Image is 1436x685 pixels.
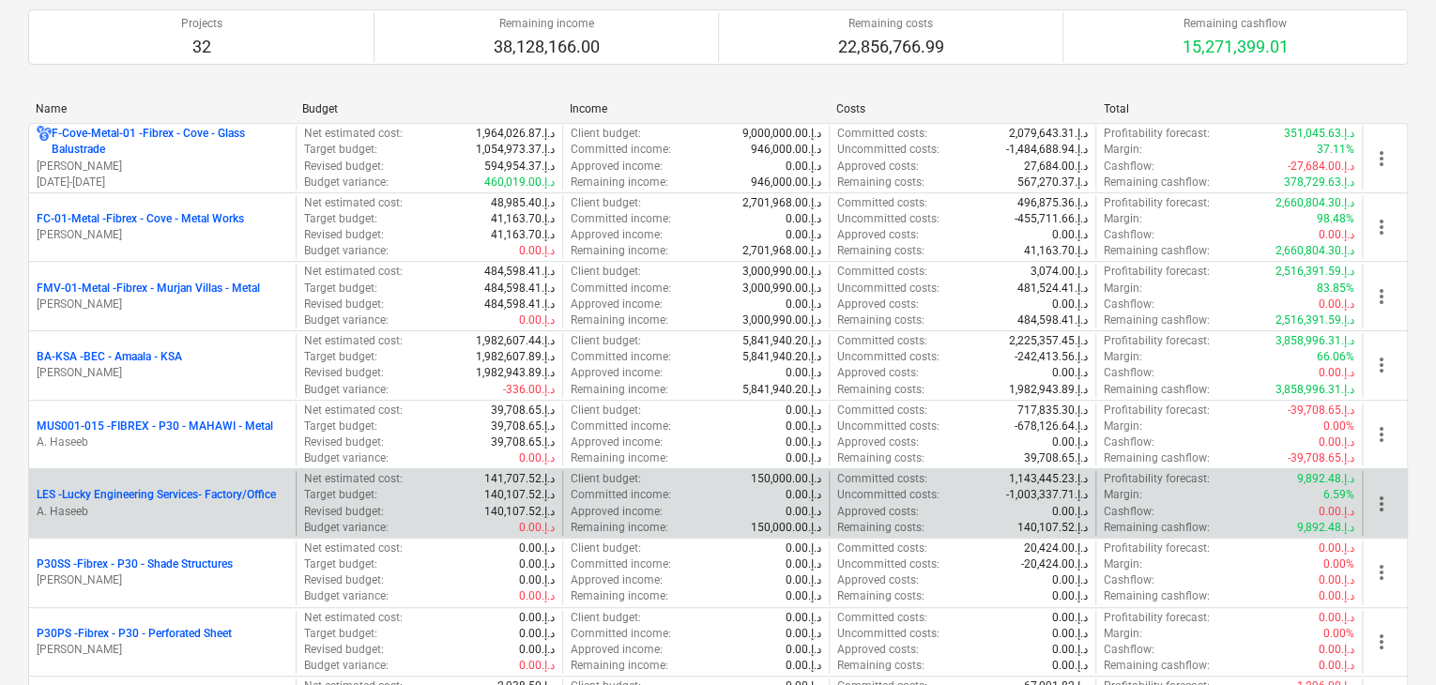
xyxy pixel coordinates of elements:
p: Target budget : [304,211,377,227]
p: 0.00د.إ.‏ [1319,540,1354,556]
p: 0.00د.إ.‏ [786,403,821,419]
p: 3,000,990.00د.إ.‏ [742,281,821,297]
p: Budget variance : [304,520,389,536]
p: 2,701,968.00د.إ.‏ [742,243,821,259]
p: Remaining income : [571,658,668,674]
div: Name [36,102,287,115]
p: 3,858,996.31د.إ.‏ [1276,382,1354,398]
p: Budget variance : [304,243,389,259]
p: 0.00د.إ.‏ [786,504,821,520]
p: Committed costs : [837,471,927,487]
p: Remaining income : [571,382,668,398]
p: Uncommitted costs : [837,626,940,642]
p: Net estimated cost : [304,195,403,211]
div: P30PS -Fibrex - P30 - Perforated Sheet[PERSON_NAME] [37,626,288,658]
p: P30SS - Fibrex - P30 - Shade Structures [37,556,233,572]
p: Remaining costs : [837,175,924,190]
p: Revised budget : [304,504,384,520]
p: 0.00د.إ.‏ [1319,297,1354,312]
p: -336.00د.إ.‏ [503,382,555,398]
p: 0.00د.إ.‏ [1052,588,1088,604]
p: A. Haseeb [37,434,288,450]
p: Cashflow : [1104,227,1154,243]
p: Remaining cashflow [1183,16,1289,32]
p: Client budget : [571,126,641,142]
p: Remaining costs : [837,520,924,536]
p: 0.00د.إ.‏ [519,450,555,466]
p: 0.00د.إ.‏ [519,312,555,328]
p: 32 [181,36,222,58]
p: 3,074.00د.إ.‏ [1031,264,1088,280]
p: Margin : [1104,419,1142,434]
p: Profitability forecast : [1104,471,1210,487]
p: 0.00% [1323,556,1354,572]
p: P30PS - Fibrex - P30 - Perforated Sheet [37,626,232,642]
p: Remaining income : [571,312,668,328]
p: 351,045.63د.إ.‏ [1284,126,1354,142]
p: 0.00د.إ.‏ [1319,572,1354,588]
p: Uncommitted costs : [837,419,940,434]
span: more_vert [1370,493,1393,515]
p: Committed income : [571,211,671,227]
p: Margin : [1104,349,1142,365]
p: 6.59% [1323,487,1354,503]
p: Remaining costs : [837,382,924,398]
p: 1,054,973.37د.إ.‏ [476,142,555,158]
p: 3,000,990.00د.إ.‏ [742,264,821,280]
p: 717,835.30د.إ.‏ [1017,403,1088,419]
p: Cashflow : [1104,434,1154,450]
p: Margin : [1104,626,1142,642]
p: 39,708.65د.إ.‏ [491,434,555,450]
p: FC-01-Metal - Fibrex - Cove - Metal Works [37,211,244,227]
p: 150,000.00د.إ.‏ [751,471,821,487]
p: Net estimated cost : [304,471,403,487]
p: Approved income : [571,434,663,450]
p: 0.00د.إ.‏ [1319,365,1354,381]
p: 0.00د.إ.‏ [1319,588,1354,604]
p: Uncommitted costs : [837,142,940,158]
p: LES - Lucky Engineering Services- Factory/Office [37,487,276,503]
p: 0.00د.إ.‏ [1319,610,1354,626]
p: Approved costs : [837,159,919,175]
div: Costs [836,102,1088,115]
p: Projects [181,16,222,32]
div: BA-KSA -BEC - Amaala - KSA[PERSON_NAME] [37,349,288,381]
p: Remaining costs : [837,450,924,466]
p: 1,964,026.87د.إ.‏ [476,126,555,142]
p: Remaining cashflow : [1104,243,1210,259]
p: 0.00د.إ.‏ [519,658,555,674]
p: Profitability forecast : [1104,403,1210,419]
p: Target budget : [304,556,377,572]
p: Approved costs : [837,434,919,450]
p: FMV-01-Metal - Fibrex - Murjan Villas - Metal [37,281,260,297]
p: 2,701,968.00د.إ.‏ [742,195,821,211]
p: 0.00د.إ.‏ [786,297,821,312]
p: 0.00د.إ.‏ [519,556,555,572]
div: Income [570,102,821,115]
p: 0.00د.إ.‏ [519,520,555,536]
p: 0.00د.إ.‏ [1052,642,1088,658]
p: 9,000,000.00د.إ.‏ [742,126,821,142]
p: Approved costs : [837,297,919,312]
p: 39,708.65د.إ.‏ [491,403,555,419]
p: 1,143,445.23د.إ.‏ [1009,471,1088,487]
p: 27,684.00د.إ.‏ [1024,159,1088,175]
p: Budget variance : [304,312,389,328]
p: Cashflow : [1104,572,1154,588]
p: 20,424.00د.إ.‏ [1024,540,1088,556]
p: 0.00د.إ.‏ [786,211,821,227]
p: 0.00د.إ.‏ [786,434,821,450]
span: more_vert [1370,561,1393,584]
p: 0.00د.إ.‏ [786,626,821,642]
p: Target budget : [304,419,377,434]
p: 946,000.00د.إ.‏ [751,175,821,190]
p: 37.11% [1317,142,1354,158]
p: Revised budget : [304,572,384,588]
p: 0.00د.إ.‏ [1319,227,1354,243]
p: 0.00د.إ.‏ [519,642,555,658]
p: Budget variance : [304,450,389,466]
p: 15,271,399.01 [1183,36,1289,58]
p: 0.00د.إ.‏ [786,159,821,175]
p: 567,270.37د.إ.‏ [1017,175,1088,190]
p: 0.00د.إ.‏ [519,588,555,604]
